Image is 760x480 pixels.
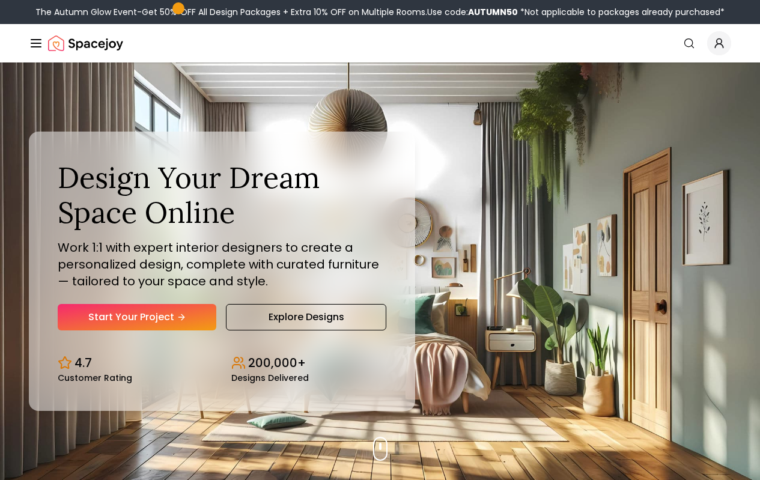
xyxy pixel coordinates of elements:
[58,374,132,382] small: Customer Rating
[58,304,216,330] a: Start Your Project
[35,6,725,18] div: The Autumn Glow Event-Get 50% OFF All Design Packages + Extra 10% OFF on Multiple Rooms.
[468,6,518,18] b: AUTUMN50
[518,6,725,18] span: *Not applicable to packages already purchased*
[48,31,123,55] img: Spacejoy Logo
[58,160,386,229] h1: Design Your Dream Space Online
[48,31,123,55] a: Spacejoy
[29,24,731,62] nav: Global
[74,354,92,371] p: 4.7
[231,374,309,382] small: Designs Delivered
[58,345,386,382] div: Design stats
[427,6,518,18] span: Use code:
[58,239,386,290] p: Work 1:1 with expert interior designers to create a personalized design, complete with curated fu...
[248,354,306,371] p: 200,000+
[226,304,386,330] a: Explore Designs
